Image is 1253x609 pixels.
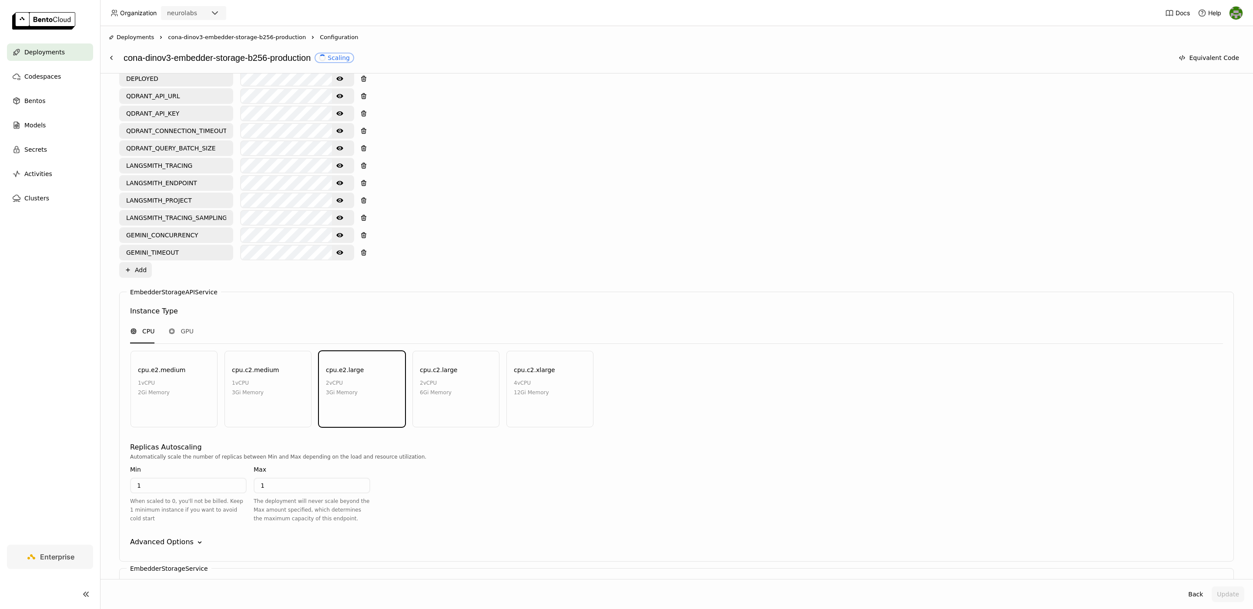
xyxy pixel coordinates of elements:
button: Update [1212,586,1244,602]
span: Configuration [320,33,358,42]
div: cpu.c2.large2vCPU6Gi Memory [412,351,499,427]
button: Add [119,262,152,278]
div: Deployments [109,33,154,42]
svg: Show password text [336,75,343,82]
div: The deployment will never scale beyond the Max amount specified, which determines the maximum cap... [254,497,370,523]
input: Key [120,141,232,155]
div: cpu.e2.large2vCPU3Gi Memory [318,351,405,427]
label: EmbedderStorageAPIService [130,289,218,296]
div: Instance Type [130,306,178,316]
div: 1 vCPU [232,378,264,388]
div: 1 vCPU [138,378,170,388]
svg: Show password text [336,127,343,134]
button: Show password text [332,141,348,155]
div: 3Gi Memory [326,388,358,397]
nav: Breadcrumbs navigation [109,33,1244,42]
svg: Show password text [336,145,343,152]
div: 2Gi Memory [138,388,170,397]
input: Selected neurolabs. [198,9,199,18]
svg: Show password text [336,93,343,100]
svg: Show password text [336,214,343,221]
div: 2 vCPU [420,378,452,388]
div: Min [130,465,141,474]
button: Back [1183,586,1208,602]
div: cpu.e2.medium [138,365,185,375]
button: Show password text [332,89,348,103]
button: Equivalent Code [1173,50,1244,66]
a: Codespaces [7,68,93,85]
div: Automatically scale the number of replicas between Min and Max depending on the load and resource... [130,453,1223,461]
div: Help [1198,9,1221,17]
div: neurolabs [167,9,197,17]
span: Help [1208,9,1221,17]
div: Advanced Options [130,537,194,547]
button: Show password text [332,228,348,242]
div: cpu.c2.medium [232,365,279,375]
label: EmbedderStorageService [130,565,208,572]
span: cona-dinov3-embedder-storage-b256-production [168,33,306,42]
div: cpu.c2.large [420,365,457,375]
div: cpu.e2.large [326,365,364,375]
div: Replicas Autoscaling [130,442,202,453]
span: Organization [120,9,157,17]
a: Secrets [7,141,93,158]
button: Show password text [332,106,348,120]
svg: Plus [124,266,131,273]
input: Key [120,246,232,260]
button: Show password text [332,193,348,207]
span: Enterprise [40,552,74,561]
span: Docs [1176,9,1190,17]
button: Show password text [332,124,348,138]
svg: Down [195,538,204,547]
svg: Show password text [336,180,343,186]
span: Activities [24,169,52,179]
button: Show password text [332,159,348,173]
a: Docs [1165,9,1190,17]
div: cona-dinov3-embedder-storage-b256-production [124,50,1169,66]
input: Key [120,176,232,190]
span: GPU [181,327,194,336]
span: CPU [142,327,154,336]
i: loading [318,53,328,63]
button: Show password text [332,72,348,86]
input: Key [120,228,232,242]
svg: Right [309,34,316,41]
svg: Show password text [336,249,343,256]
input: Key [120,89,232,103]
span: Bentos [24,96,45,106]
input: Key [120,211,232,225]
a: Activities [7,165,93,183]
button: Show password text [332,176,348,190]
a: Clusters [7,190,93,207]
span: Clusters [24,193,49,203]
span: Models [24,120,46,130]
div: 12Gi Memory [514,388,549,397]
div: 4 vCPU [514,378,549,388]
div: cpu.e2.medium1vCPU2Gi Memory [131,351,218,427]
img: Toby Thomas [1230,7,1243,20]
div: Advanced Options [130,537,1223,547]
div: Max [254,465,266,474]
input: Key [120,72,232,86]
svg: Show password text [336,110,343,117]
a: Bentos [7,92,93,110]
svg: Show password text [336,232,343,239]
span: Codespaces [24,71,61,82]
div: 6Gi Memory [420,388,452,397]
a: Enterprise [7,545,93,569]
input: Key [120,124,232,138]
div: cpu.c2.xlarge4vCPU12Gi Memory [506,351,593,427]
svg: Right [157,34,164,41]
div: When scaled to 0, you'll not be billed. Keep 1 minimum instance if you want to avoid cold start [130,497,247,523]
input: Key [120,193,232,207]
button: Show password text [332,211,348,225]
img: logo [12,12,75,30]
div: cpu.c2.medium1vCPU3Gi Memory [224,351,312,427]
svg: Show password text [336,162,343,169]
div: 2 vCPU [326,378,358,388]
button: Show password text [332,246,348,260]
span: Secrets [24,144,47,155]
svg: Show password text [336,197,343,204]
